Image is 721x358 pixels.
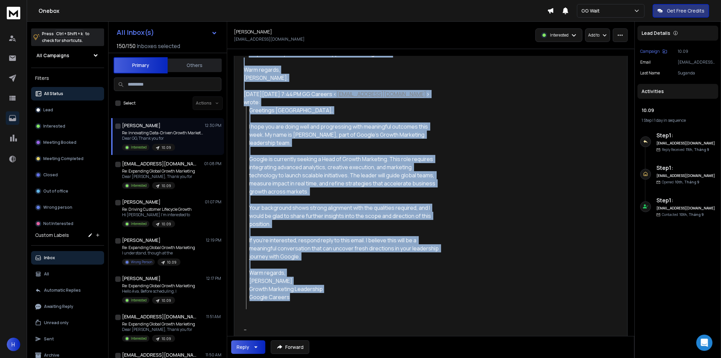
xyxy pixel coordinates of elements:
p: Interested [131,145,147,150]
h3: Custom Labels [35,232,69,239]
h1: Onebox [39,7,547,15]
div: Google Careers [249,293,441,301]
button: Campaign [640,49,667,54]
h1: [PERSON_NAME] [122,275,161,282]
p: Lead Details [642,30,670,37]
button: All Status [31,87,104,100]
div: Google is currently seeking a Head of Growth Marketing. This role requires integrating advanced a... [249,155,441,196]
span: 150 / 150 [117,42,136,50]
p: Re: Expanding Global Growth Marketing [122,245,195,250]
p: Re: Expanding Global Growth Marketing [122,321,195,327]
button: Meeting Completed [31,152,104,165]
p: Get Free Credits [667,7,704,14]
button: Wrong person [31,201,104,214]
button: Forward [271,340,309,354]
p: Interested [550,32,569,38]
span: 1 Step [642,117,652,123]
span: 10th, Tháng 9 [675,180,699,184]
div: Reply [237,344,249,351]
p: 10.09 [162,183,171,188]
button: Reply [231,340,265,354]
p: 12:17 PM [206,276,221,281]
div: Activities [638,84,718,99]
p: Re: Innovating Data-Driven Growth Marketing [122,130,203,136]
p: Unread only [44,320,69,326]
button: Primary [114,57,168,73]
div: Growth Marketing Leadership [249,285,441,293]
p: Interested [131,298,147,303]
p: Reply Received [662,147,709,152]
h6: [EMAIL_ADDRESS][DOMAIN_NAME] [656,173,716,178]
p: 10.09 [162,145,171,150]
div: I hope you are doing well and progressing with meaningful outcomes this week. My name is [PERSON_... [249,122,441,147]
h1: [EMAIL_ADDRESS][DOMAIN_NAME] [122,160,196,167]
h1: [PERSON_NAME] [122,122,161,129]
p: Wrong person [43,205,72,210]
button: Sent [31,332,104,346]
div: [DATE][DATE] 7:44 PM GG Careers < > wrote: [244,90,441,106]
p: Campaign [640,49,660,54]
p: Press to check for shortcuts. [42,30,90,44]
p: 10.09 [162,222,171,227]
button: Get Free Credits [653,4,709,18]
p: Meeting Completed [43,156,83,161]
p: All Status [44,91,63,96]
p: Not Interested [43,221,73,226]
span: 1 day in sequence [654,117,686,123]
h6: [EMAIL_ADDRESS][DOMAIN_NAME] [656,141,716,146]
p: Suganda [678,70,716,76]
p: Meeting Booked [43,140,76,145]
p: I understand, though at the [122,250,195,256]
button: H [7,338,20,351]
button: Interested [31,119,104,133]
p: Re: Expanding Global Growth Marketing [122,169,195,174]
p: Interested [131,183,147,188]
p: 01:08 PM [204,161,221,166]
h1: [PERSON_NAME] [122,237,161,244]
p: 01:07 PM [205,199,221,205]
h1: [PERSON_NAME] [234,28,272,35]
p: Awaiting Reply [44,304,73,309]
p: Interested [131,221,147,226]
label: Select [123,100,136,106]
h1: [PERSON_NAME] [122,199,161,205]
p: Hi [PERSON_NAME] I’m interested to [122,212,192,218]
button: Closed [31,168,104,182]
div: Open Intercom Messenger [696,335,713,351]
button: All Inbox(s) [111,26,223,39]
h1: [EMAIL_ADDRESS][DOMAIN_NAME] [122,313,196,320]
p: Automatic Replies [44,288,81,293]
div: | [642,118,714,123]
p: 11:51 AM [206,314,221,319]
h6: Step 1 : [656,131,716,139]
span: -- [244,326,247,333]
h1: 10.09 [642,107,714,114]
p: 12:19 PM [206,238,221,243]
button: All [31,267,104,281]
button: Automatic Replies [31,284,104,297]
p: Opened [662,180,699,185]
p: Email [640,60,651,65]
p: Dear [PERSON_NAME], Thank you for [122,174,195,179]
p: 10.09 [162,336,171,341]
p: 11:50 AM [206,352,221,358]
button: Not Interested [31,217,104,230]
h6: [EMAIL_ADDRESS][DOMAIN_NAME] [656,206,716,211]
img: logo [7,7,20,19]
p: Add to [588,32,600,38]
p: Contacted [662,212,704,217]
button: Others [168,58,222,73]
p: All [44,271,49,277]
a: [EMAIL_ADDRESS][DOMAIN_NAME] [337,90,426,98]
h1: All Inbox(s) [117,29,154,36]
p: Dear GG, Thank you for [122,136,203,141]
p: 10.09 [167,260,176,265]
p: Lead [43,107,53,113]
p: Re: Expanding Global Growth Marketing [122,283,195,289]
div: Your background shows strong alignment with the qualities required, and I would be glad to share ... [249,204,441,228]
p: Inbox [44,255,55,261]
p: GG Wait [581,7,602,14]
span: 10th, Tháng 9 [679,212,704,217]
